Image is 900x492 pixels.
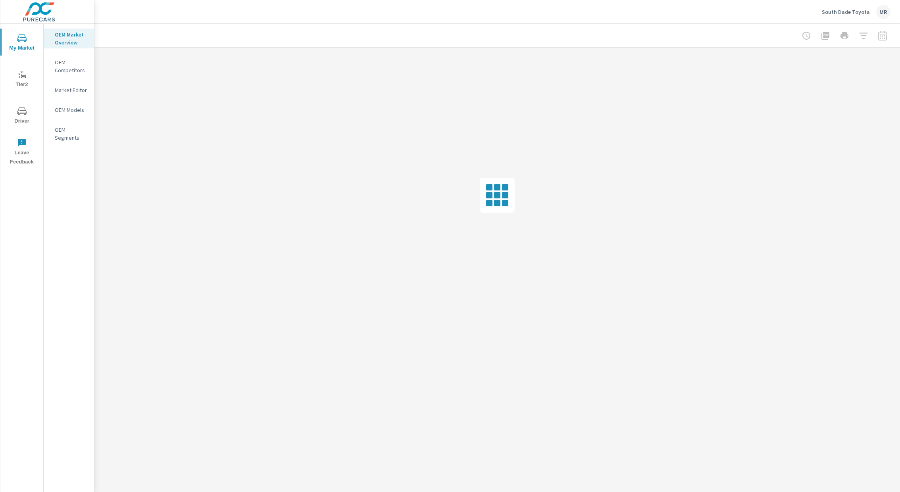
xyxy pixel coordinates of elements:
[55,31,88,46] p: OEM Market Overview
[876,5,890,19] div: MR
[3,70,41,89] span: Tier2
[44,84,94,96] div: Market Editor
[44,56,94,76] div: OEM Competitors
[44,124,94,144] div: OEM Segments
[44,104,94,116] div: OEM Models
[44,29,94,48] div: OEM Market Overview
[55,86,88,94] p: Market Editor
[0,24,43,170] div: nav menu
[55,126,88,142] p: OEM Segments
[3,138,41,167] span: Leave Feedback
[55,106,88,114] p: OEM Models
[822,8,870,15] p: South Dade Toyota
[3,106,41,126] span: Driver
[3,33,41,53] span: My Market
[55,58,88,74] p: OEM Competitors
